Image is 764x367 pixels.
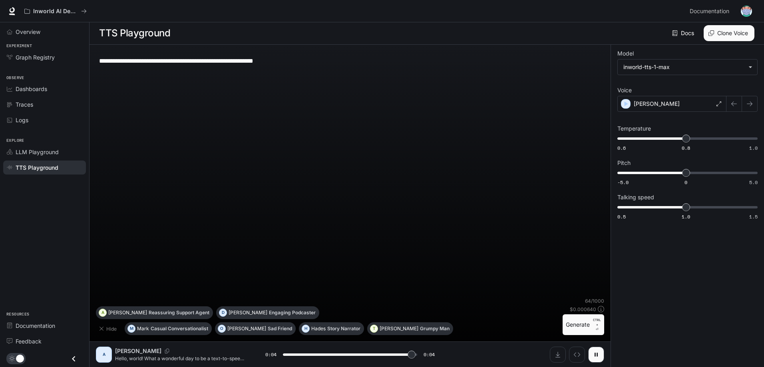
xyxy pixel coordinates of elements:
p: $ 0.000640 [570,306,596,313]
p: [PERSON_NAME] [380,326,418,331]
h1: TTS Playground [99,25,170,41]
span: Dark mode toggle [16,354,24,363]
a: TTS Playground [3,161,86,175]
p: Mark [137,326,149,331]
p: Talking speed [617,194,654,200]
div: T [370,322,378,335]
span: Documentation [16,321,55,330]
span: Feedback [16,337,42,345]
p: Casual Conversationalist [151,326,208,331]
p: [PERSON_NAME] [115,347,161,355]
p: Story Narrator [327,326,360,331]
span: 1.5 [749,213,758,220]
button: HHadesStory Narrator [299,322,364,335]
span: LLM Playground [16,148,59,156]
a: Dashboards [3,82,86,96]
button: Hide [96,322,121,335]
p: Model [617,51,634,56]
span: TTS Playground [16,163,58,172]
button: Download audio [550,347,566,363]
span: 0.8 [682,145,690,151]
p: Pitch [617,160,631,166]
button: O[PERSON_NAME]Sad Friend [215,322,296,335]
span: 0.6 [617,145,626,151]
p: ⏎ [593,317,601,332]
a: Docs [670,25,697,41]
p: Hades [311,326,326,331]
button: Copy Voice ID [161,349,173,353]
a: Traces [3,97,86,111]
div: A [97,348,110,361]
a: Feedback [3,334,86,348]
span: 0 [684,179,687,186]
button: GenerateCTRL +⏎ [563,314,604,335]
span: 0.5 [617,213,626,220]
span: 1.0 [682,213,690,220]
p: Engaging Podcaster [269,310,316,315]
span: Overview [16,28,40,36]
div: inworld-tts-1-max [618,60,757,75]
p: Sad Friend [268,326,292,331]
button: Inspect [569,347,585,363]
p: Temperature [617,126,651,131]
button: Clone Voice [704,25,754,41]
span: Documentation [690,6,729,16]
p: 64 / 1000 [585,298,604,304]
p: Reassuring Support Agent [149,310,209,315]
div: A [99,306,106,319]
button: A[PERSON_NAME]Reassuring Support Agent [96,306,213,319]
p: Voice [617,87,632,93]
div: inworld-tts-1-max [623,63,744,71]
p: [PERSON_NAME] [227,326,266,331]
span: Graph Registry [16,53,55,61]
a: Overview [3,25,86,39]
button: All workspaces [21,3,90,19]
div: O [218,322,225,335]
button: Close drawer [65,351,83,367]
button: D[PERSON_NAME]Engaging Podcaster [216,306,319,319]
a: Graph Registry [3,50,86,64]
span: 1.0 [749,145,758,151]
span: Logs [16,116,28,124]
p: [PERSON_NAME] [634,100,680,108]
div: H [302,322,309,335]
a: Logs [3,113,86,127]
a: LLM Playground [3,145,86,159]
p: Grumpy Man [420,326,450,331]
span: 0:04 [265,351,277,359]
p: [PERSON_NAME] [229,310,267,315]
p: Hello, world! What a wonderful day to be a text-to-speech model! [115,355,246,362]
span: Dashboards [16,85,47,93]
p: CTRL + [593,317,601,327]
div: M [128,322,135,335]
p: [PERSON_NAME] [108,310,147,315]
a: Documentation [686,3,735,19]
span: 0:04 [424,351,435,359]
span: Traces [16,100,33,109]
a: Documentation [3,319,86,333]
img: User avatar [741,6,752,17]
button: T[PERSON_NAME]Grumpy Man [367,322,453,335]
div: D [219,306,227,319]
span: -5.0 [617,179,629,186]
button: User avatar [738,3,754,19]
button: MMarkCasual Conversationalist [125,322,212,335]
p: Inworld AI Demos [33,8,78,15]
span: 5.0 [749,179,758,186]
